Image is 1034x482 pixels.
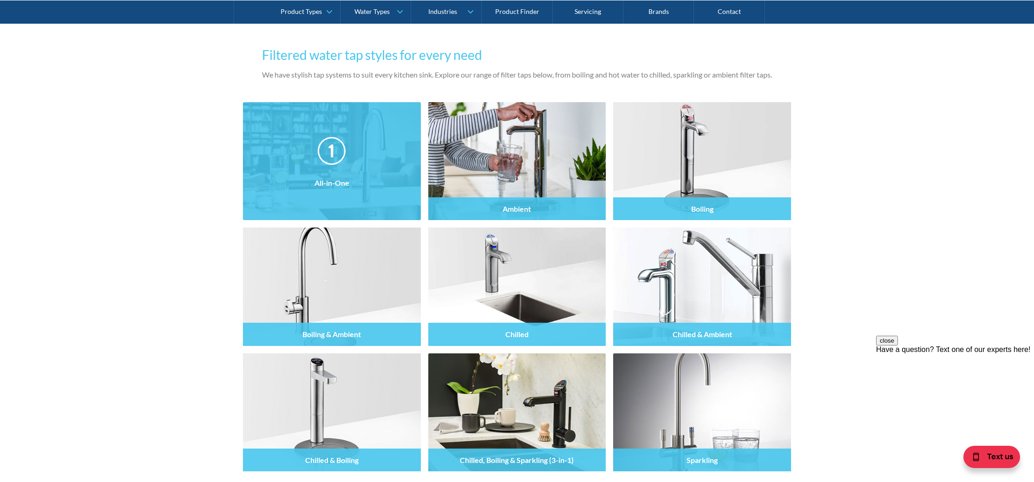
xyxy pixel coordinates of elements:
[243,353,421,471] a: Chilled & Boiling
[613,102,791,220] a: Boiling
[243,228,421,345] a: Boiling & Ambient
[428,353,606,471] a: Chilled, Boiling & Sparkling (3-in-1)
[354,7,390,15] div: Water Types
[243,102,421,220] img: Filtered Water Taps
[428,7,457,15] div: Industries
[613,353,791,471] a: Sparkling
[281,7,322,15] div: Product Types
[428,228,606,345] img: Filtered Water Taps
[302,330,361,339] h4: Boiling & Ambient
[960,436,1034,482] iframe: podium webchat widget bubble
[243,102,421,220] a: All-in-One
[876,336,1034,447] iframe: podium webchat widget prompt
[428,102,606,220] img: Filtered Water Taps
[262,45,772,65] h3: Filtered water tap styles for every need
[505,330,529,339] h4: Chilled
[314,178,349,187] h4: All-in-One
[460,456,574,464] h4: Chilled, Boiling & Sparkling (3-in-1)
[428,353,606,471] img: Filtered Water Taps
[243,228,421,345] img: Filtered Water Taps
[691,204,713,213] h4: Boiling
[687,456,718,464] h4: Sparkling
[305,456,359,464] h4: Chilled & Boiling
[613,228,791,345] a: Chilled & Ambient
[613,353,791,471] img: Filtered Water Taps
[262,69,772,80] p: We have stylish tap systems to suit every kitchen sink. Explore our range of filter taps below, f...
[673,330,732,339] h4: Chilled & Ambient
[613,228,791,345] img: Filtered Water Taps
[243,353,421,471] img: Filtered Water Taps
[613,102,791,220] img: Filtered Water Taps
[503,204,531,213] h4: Ambient
[428,102,606,220] a: Ambient
[428,228,606,345] a: Chilled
